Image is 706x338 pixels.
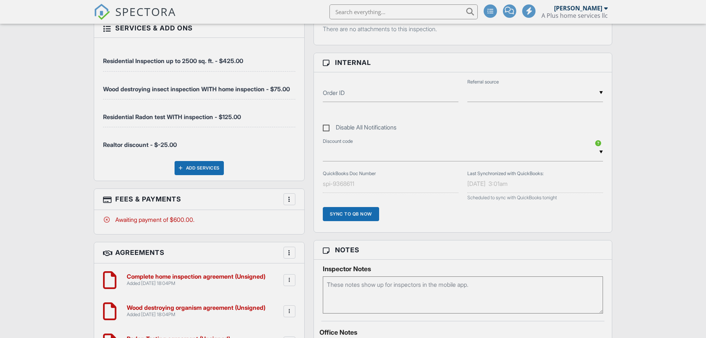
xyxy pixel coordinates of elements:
li: Service: Residential Inspection up to 2500 sq. ft. [103,43,295,71]
h3: Agreements [94,242,304,263]
span: Wood destroying insect inspection WITH home inspection - $75.00 [103,85,290,93]
input: Search everything... [329,4,478,19]
li: Service: Wood destroying insect inspection WITH home inspection [103,72,295,99]
h6: Wood destroying organism agreement (Unsigned) [127,305,265,311]
a: Wood destroying organism agreement (Unsigned) Added [DATE] 18:04PM [127,305,265,318]
label: QuickBooks Doc Number [323,170,376,177]
p: There are no attachments to this inspection. [323,25,603,33]
span: Realtor discount - $-25.00 [103,141,177,148]
li: Service: Residential Radon test WITH inspection [103,99,295,127]
span: Residential Inspection up to 2500 sq. ft. - $425.00 [103,57,243,65]
div: A Plus home services llc [541,12,608,19]
label: Referral source [467,79,499,85]
div: Added [DATE] 18:04PM [127,280,265,286]
a: SPECTORA [94,10,176,26]
label: Order ID [323,89,345,97]
h3: Notes [314,240,612,260]
label: Last Synchronized with QuickBooks: [467,170,544,177]
div: Add Services [175,161,224,175]
div: Office Notes [319,329,607,336]
label: Disable All Notifications [323,124,397,133]
div: Awaiting payment of $600.00. [103,216,295,224]
h3: Internal [314,53,612,72]
div: [PERSON_NAME] [554,4,602,12]
h3: Fees & Payments [94,189,304,210]
h6: Complete home inspection agreement (Unsigned) [127,273,265,280]
span: SPECTORA [115,4,176,19]
h3: Services & Add ons [94,19,304,38]
div: Added [DATE] 18:04PM [127,312,265,318]
span: Scheduled to sync with QuickBooks tonight [467,195,557,200]
label: Discount code [323,138,353,145]
img: The Best Home Inspection Software - Spectora [94,4,110,20]
span: Residential Radon test WITH inspection - $125.00 [103,113,241,121]
li: Service: Realtor discount [103,127,295,155]
a: Complete home inspection agreement (Unsigned) Added [DATE] 18:04PM [127,273,265,286]
div: Sync to QB Now [323,207,379,221]
h5: Inspector Notes [323,265,603,273]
